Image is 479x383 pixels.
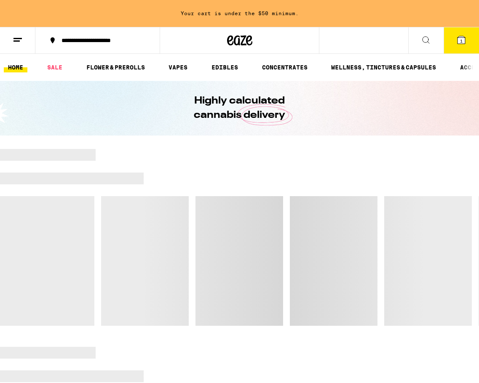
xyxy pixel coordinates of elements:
[444,27,479,53] button: 1
[43,62,67,72] a: SALE
[170,94,309,122] h1: Highly calculated cannabis delivery
[164,62,192,72] a: VAPES
[460,38,463,43] span: 1
[4,62,27,72] a: HOME
[82,62,149,72] a: FLOWER & PREROLLS
[258,62,312,72] a: CONCENTRATES
[327,62,440,72] a: WELLNESS, TINCTURES & CAPSULES
[207,62,242,72] a: EDIBLES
